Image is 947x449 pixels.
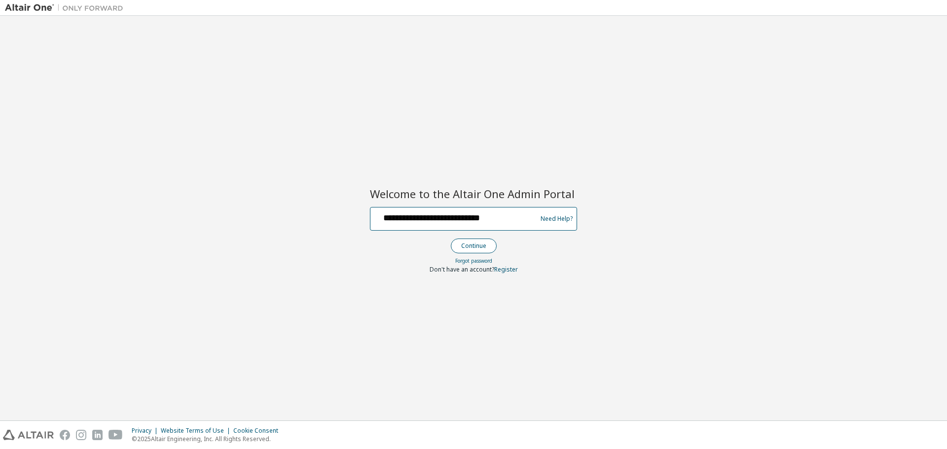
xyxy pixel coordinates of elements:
[5,3,128,13] img: Altair One
[161,427,233,435] div: Website Terms of Use
[76,430,86,440] img: instagram.svg
[455,257,492,264] a: Forgot password
[3,430,54,440] img: altair_logo.svg
[233,427,284,435] div: Cookie Consent
[451,239,497,253] button: Continue
[132,427,161,435] div: Privacy
[60,430,70,440] img: facebook.svg
[370,187,577,201] h2: Welcome to the Altair One Admin Portal
[92,430,103,440] img: linkedin.svg
[109,430,123,440] img: youtube.svg
[494,265,518,274] a: Register
[132,435,284,443] p: © 2025 Altair Engineering, Inc. All Rights Reserved.
[430,265,494,274] span: Don't have an account?
[541,218,573,219] a: Need Help?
